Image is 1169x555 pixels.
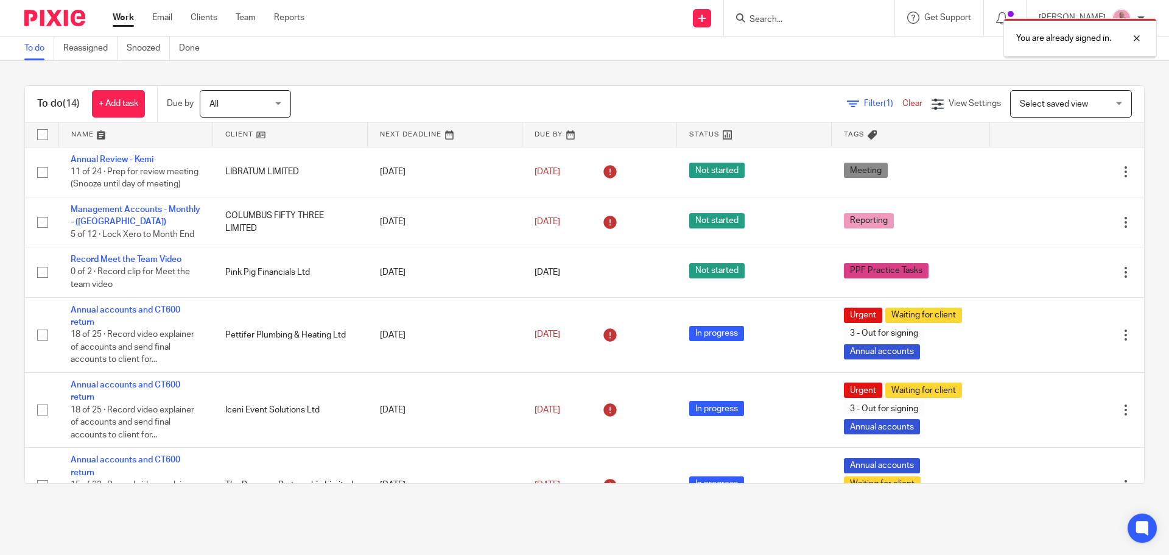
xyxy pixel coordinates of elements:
td: LIBRATUM LIMITED [213,147,368,197]
span: Annual accounts [844,458,920,473]
a: Annual Review - Kemi [71,155,153,164]
span: Not started [689,263,745,278]
td: Pettifer Plumbing & Heating Ltd [213,297,368,372]
span: 18 of 25 · Record video explainer of accounts and send final accounts to client for... [71,406,194,439]
img: Pixie [24,10,85,26]
span: In progress [689,326,744,341]
span: 0 of 2 · Record clip for Meet the team video [71,268,190,289]
span: View Settings [949,99,1001,108]
span: [DATE] [535,168,560,176]
span: 11 of 24 · Prep for review meeting (Snooze until day of meeting) [71,168,198,189]
span: 3 - Out for signing [844,401,924,416]
span: 18 of 25 · Record video explainer of accounts and send final accounts to client for... [71,331,194,364]
a: Clear [902,99,922,108]
span: Not started [689,213,745,228]
span: 15 of 23 · Record video explainer of accounts and send final accounts to client for... [71,481,194,514]
a: + Add task [92,90,145,118]
td: [DATE] [368,247,522,297]
span: [DATE] [535,268,560,277]
a: Team [236,12,256,24]
td: [DATE] [368,197,522,247]
span: Reporting [844,213,894,228]
span: In progress [689,476,744,492]
span: Select saved view [1020,100,1088,108]
span: (14) [63,99,80,108]
a: Annual accounts and CT600 return [71,306,180,327]
a: To do [24,37,54,60]
p: Due by [167,97,194,110]
span: Waiting for client [844,476,921,492]
a: Reports [274,12,304,24]
a: Management Accounts - Monthly - ([GEOGRAPHIC_DATA]) [71,205,200,226]
td: [DATE] [368,448,522,523]
span: Waiting for client [885,383,962,398]
td: [DATE] [368,147,522,197]
span: [DATE] [535,217,560,226]
span: Not started [689,163,745,178]
span: Tags [844,131,865,138]
td: Iceni Event Solutions Ltd [213,373,368,448]
span: PPF Practice Tasks [844,263,929,278]
h1: To do [37,97,80,110]
td: [DATE] [368,297,522,372]
td: The Progress Partnership Limited [213,448,368,523]
span: All [209,100,219,108]
td: Pink Pig Financials Ltd [213,247,368,297]
a: Clients [191,12,217,24]
td: COLUMBUS FIFTY THREE LIMITED [213,197,368,247]
a: Reassigned [63,37,118,60]
p: You are already signed in. [1016,32,1111,44]
span: 3 - Out for signing [844,326,924,341]
a: Done [179,37,209,60]
a: Work [113,12,134,24]
span: Urgent [844,383,882,398]
td: [DATE] [368,373,522,448]
a: Annual accounts and CT600 return [71,456,180,476]
span: [DATE] [535,406,560,414]
span: In progress [689,401,744,416]
span: [DATE] [535,481,560,489]
span: Waiting for client [885,308,962,323]
a: Snoozed [127,37,170,60]
span: (1) [883,99,893,108]
span: [DATE] [535,331,560,339]
span: Filter [864,99,902,108]
a: Annual accounts and CT600 return [71,381,180,401]
span: Annual accounts [844,419,920,434]
span: Meeting [844,163,888,178]
img: Bio%20-%20Kemi%20.png [1112,9,1131,28]
a: Email [152,12,172,24]
a: Record Meet the Team Video [71,255,181,264]
span: 5 of 12 · Lock Xero to Month End [71,230,194,239]
span: Urgent [844,308,882,323]
span: Annual accounts [844,344,920,359]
